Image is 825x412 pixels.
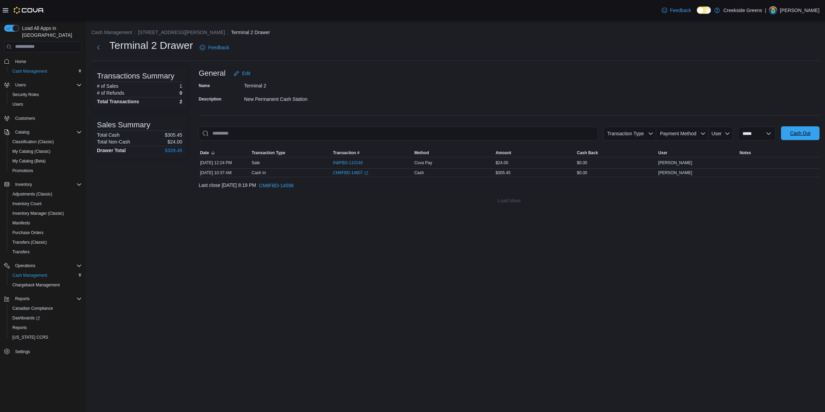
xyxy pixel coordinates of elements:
[12,295,32,303] button: Reports
[179,83,182,89] p: 1
[1,80,85,90] button: Users
[167,139,182,145] p: $24.00
[12,180,82,189] span: Inventory
[494,149,576,157] button: Amount
[97,90,124,96] h6: # of Refunds
[10,167,82,175] span: Promotions
[12,282,60,288] span: Chargeback Management
[657,149,738,157] button: User
[10,157,48,165] a: My Catalog (Beta)
[659,3,694,17] a: Feedback
[10,248,82,256] span: Transfers
[244,80,336,88] div: Terminal 2
[10,200,82,208] span: Inventory Count
[7,218,85,228] button: Manifests
[244,94,336,102] div: New Permanent Cash Station
[781,126,819,140] button: Cash Out
[15,296,30,302] span: Reports
[10,229,82,237] span: Purchase Orders
[10,248,32,256] a: Transfers
[765,6,766,14] p: |
[179,99,182,104] h4: 2
[7,313,85,323] a: Dashboards
[10,304,82,313] span: Canadian Compliance
[97,83,118,89] h6: # of Sales
[10,67,50,75] a: Cash Management
[10,238,49,246] a: Transfers (Classic)
[252,150,285,156] span: Transaction Type
[414,160,432,166] span: Cova Pay
[1,180,85,189] button: Inventory
[165,148,182,153] h4: $329.45
[199,127,598,140] input: This is a search bar. As you type, the results lower in the page will automatically filter.
[10,67,82,75] span: Cash Management
[12,81,29,89] button: Users
[670,7,691,14] span: Feedback
[10,271,82,279] span: Cash Management
[10,200,44,208] a: Inventory Count
[10,91,82,99] span: Security Roles
[199,169,250,177] div: [DATE] 10:37 AM
[333,160,363,166] span: IN8FBD-110148
[12,335,48,340] span: [US_STATE] CCRS
[496,170,510,176] span: $305.45
[250,149,332,157] button: Transaction Type
[138,30,225,35] button: [STREET_ADDRESS][PERSON_NAME]
[12,57,29,66] a: Home
[199,159,250,167] div: [DATE] 12:24 PM
[7,156,85,166] button: My Catalog (Beta)
[658,170,692,176] span: [PERSON_NAME]
[14,7,44,14] img: Cova
[91,29,819,37] nav: An example of EuiBreadcrumbs
[10,219,33,227] a: Manifests
[199,96,221,102] label: Description
[165,132,182,138] p: $305.45
[7,323,85,332] button: Reports
[12,68,47,74] span: Cash Management
[10,271,50,279] a: Cash Management
[12,306,53,311] span: Canadian Compliance
[7,228,85,237] button: Purchase Orders
[656,127,708,140] button: Payment Method
[10,324,30,332] a: Reports
[12,128,82,136] span: Catalog
[10,190,82,198] span: Adjustments (Classic)
[333,150,360,156] span: Transaction #
[97,132,120,138] h6: Total Cash
[496,160,508,166] span: $24.00
[10,281,63,289] a: Chargeback Management
[15,182,32,187] span: Inventory
[199,83,210,88] label: Name
[12,211,64,216] span: Inventory Manager (Classic)
[10,147,82,156] span: My Catalog (Classic)
[10,238,82,246] span: Transfers (Classic)
[10,324,82,332] span: Reports
[12,128,32,136] button: Catalog
[498,197,521,204] span: Load More
[575,149,657,157] button: Cash Back
[1,294,85,304] button: Reports
[12,92,39,97] span: Security Roles
[10,147,53,156] a: My Catalog (Classic)
[12,191,52,197] span: Adjustments (Classic)
[10,157,82,165] span: My Catalog (Beta)
[10,209,67,218] a: Inventory Manager (Classic)
[12,139,54,145] span: Classification (Classic)
[10,167,36,175] a: Promotions
[15,349,30,355] span: Settings
[10,314,82,322] span: Dashboards
[97,148,126,153] h4: Drawer Total
[10,190,55,198] a: Adjustments (Classic)
[10,91,42,99] a: Security Roles
[12,168,33,173] span: Promotions
[1,127,85,137] button: Catalog
[603,127,656,140] button: Transaction Type
[12,114,82,123] span: Customers
[10,100,82,108] span: Users
[10,281,82,289] span: Chargeback Management
[12,348,33,356] a: Settings
[7,99,85,109] button: Users
[333,159,370,167] button: IN8FBD-110148
[332,149,413,157] button: Transaction #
